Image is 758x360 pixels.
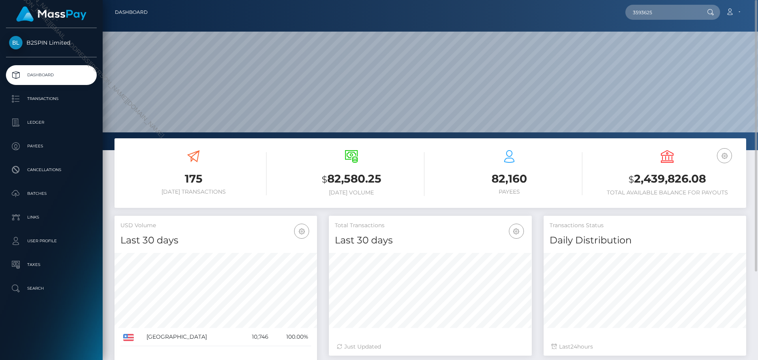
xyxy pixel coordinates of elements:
[9,164,94,176] p: Cancellations
[6,255,97,275] a: Taxes
[9,117,94,128] p: Ledger
[6,136,97,156] a: Payees
[625,5,700,20] input: Search...
[278,189,424,196] h6: [DATE] Volume
[550,222,740,230] h5: Transactions Status
[123,334,134,341] img: US.png
[120,222,311,230] h5: USD Volume
[337,343,523,351] div: Just Updated
[335,234,525,247] h4: Last 30 days
[6,160,97,180] a: Cancellations
[9,188,94,200] p: Batches
[6,231,97,251] a: User Profile
[322,174,327,185] small: $
[9,140,94,152] p: Payees
[9,259,94,271] p: Taxes
[239,328,271,346] td: 10,746
[436,171,582,187] h3: 82,160
[120,171,266,187] h3: 175
[6,207,97,227] a: Links
[6,279,97,298] a: Search
[9,211,94,223] p: Links
[9,36,23,49] img: B2SPIN Limited
[335,222,525,230] h5: Total Transactions
[278,171,424,187] h3: 82,580.25
[9,93,94,105] p: Transactions
[6,184,97,204] a: Batches
[120,234,311,247] h4: Last 30 days
[9,235,94,247] p: User Profile
[9,283,94,294] p: Search
[16,6,86,22] img: MassPay Logo
[271,328,311,346] td: 100.00%
[144,328,239,346] td: [GEOGRAPHIC_DATA]
[594,189,740,196] h6: Total Available Balance for Payouts
[6,65,97,85] a: Dashboard
[9,69,94,81] p: Dashboard
[629,174,634,185] small: $
[594,171,740,187] h3: 2,439,826.08
[552,343,738,351] div: Last hours
[6,113,97,132] a: Ledger
[570,343,577,350] span: 24
[436,188,582,195] h6: Payees
[6,39,97,46] span: B2SPIN Limited
[115,4,148,21] a: Dashboard
[120,188,266,195] h6: [DATE] Transactions
[550,234,740,247] h4: Daily Distribution
[6,89,97,109] a: Transactions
